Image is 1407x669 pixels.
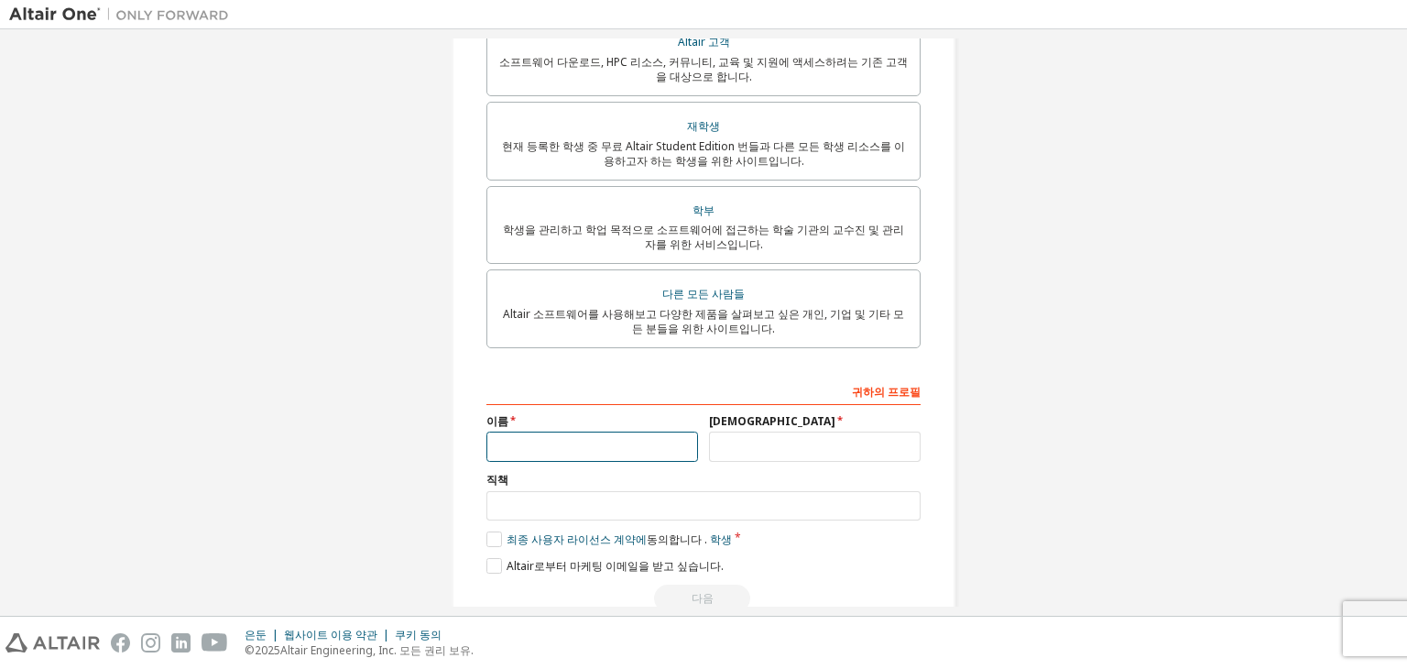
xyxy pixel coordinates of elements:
[255,642,280,658] font: 2025
[486,472,508,488] font: 직책
[647,532,707,547] font: 동의합니다 .
[202,633,228,653] img: youtube.svg
[678,34,730,49] font: Altair 고객
[687,118,720,134] font: 재학생
[245,642,255,658] font: ©
[245,627,267,642] font: 은둔
[852,384,921,400] font: 귀하의 프로필
[395,627,442,642] font: 쿠키 동의
[710,532,732,547] font: 학생
[5,633,100,653] img: altair_logo.svg
[507,532,647,547] font: 최종 사용자 라이선스 계약에
[486,585,921,612] div: Read and acccept EULA to continue
[499,54,908,84] font: 소프트웨어 다운로드, HPC 리소스, 커뮤니티, 교육 및 지원에 액세스하려는 기존 고객을 대상으로 합니다.
[693,203,714,218] font: 학부
[486,413,508,429] font: 이름
[141,633,160,653] img: instagram.svg
[280,642,474,658] font: Altair Engineering, Inc. 모든 권리 보유.
[9,5,238,24] img: 알타이르 원
[111,633,130,653] img: facebook.svg
[502,138,905,169] font: 현재 등록한 학생 중 무료 Altair Student Edition 번들과 다른 모든 학생 리소스를 이용하고자 하는 학생을 위한 사이트입니다.
[171,633,191,653] img: linkedin.svg
[709,413,835,429] font: [DEMOGRAPHIC_DATA]
[503,222,904,252] font: 학생을 관리하고 학업 목적으로 소프트웨어에 접근하는 학술 기관의 교수진 및 관리자를 위한 서비스입니다.
[503,306,904,336] font: Altair 소프트웨어를 사용해보고 다양한 제품을 살펴보고 싶은 개인, 기업 및 기타 모든 분들을 위한 사이트입니다.
[284,627,377,642] font: 웹사이트 이용 약관
[662,286,745,302] font: 다른 모든 사람들
[507,558,724,574] font: Altair로부터 마케팅 이메일을 받고 싶습니다.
